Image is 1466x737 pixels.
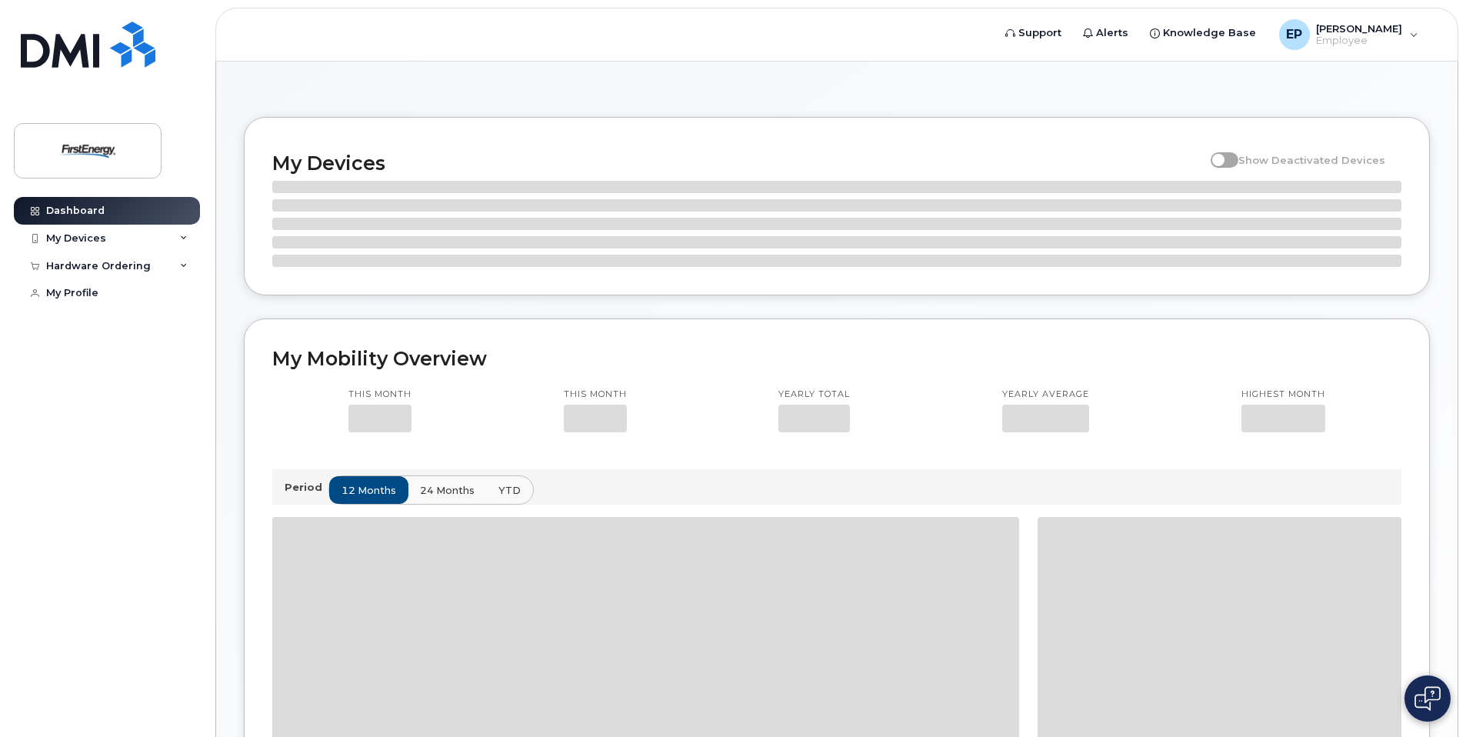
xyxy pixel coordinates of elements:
[778,389,850,401] p: Yearly total
[1211,145,1223,158] input: Show Deactivated Devices
[498,483,521,498] span: YTD
[272,152,1203,175] h2: My Devices
[420,483,475,498] span: 24 months
[348,389,411,401] p: This month
[1241,389,1325,401] p: Highest month
[1002,389,1089,401] p: Yearly average
[1238,154,1385,166] span: Show Deactivated Devices
[285,480,328,495] p: Period
[272,347,1401,370] h2: My Mobility Overview
[1414,686,1441,711] img: Open chat
[564,389,627,401] p: This month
